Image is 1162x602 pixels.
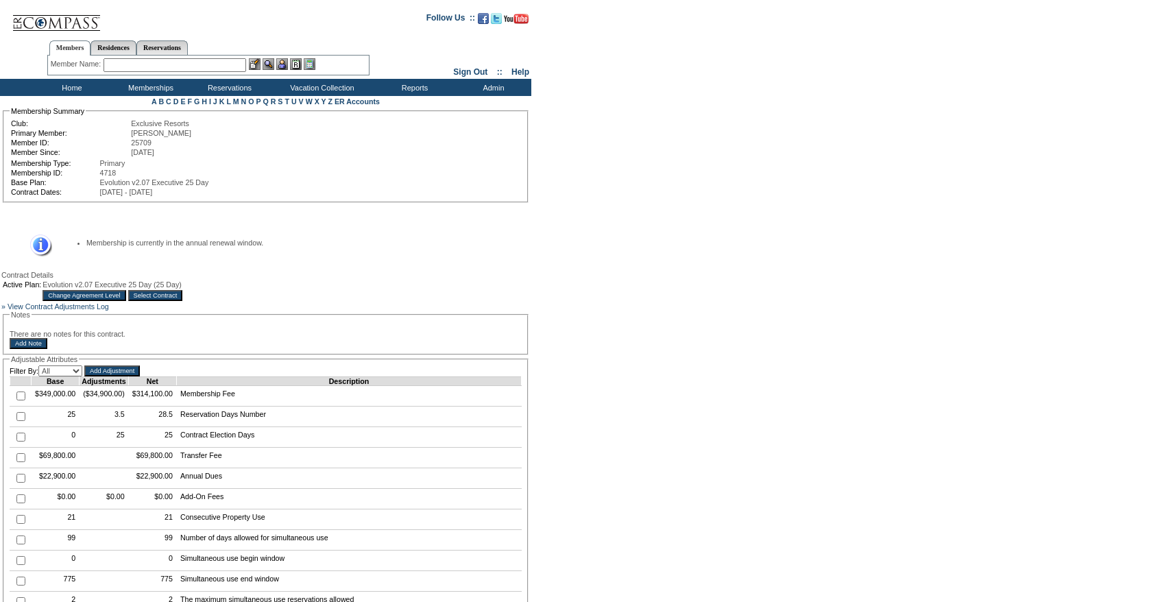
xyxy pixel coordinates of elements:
td: Membership Type: [11,159,99,167]
a: Members [49,40,91,56]
span: :: [497,67,503,77]
td: Simultaneous use begin window [176,551,521,571]
legend: Adjustable Attributes [10,355,79,363]
td: Home [31,79,110,96]
a: T [285,97,289,106]
a: O [248,97,254,106]
a: I [209,97,211,106]
td: Simultaneous use end window [176,571,521,592]
img: View [263,58,274,70]
td: Contract Election Days [176,427,521,448]
td: $69,800.00 [128,448,176,468]
legend: Notes [10,311,32,319]
input: Select Contract [128,290,183,301]
span: Evolution v2.07 Executive 25 Day (25 Day) [43,280,182,289]
td: 99 [32,530,80,551]
a: D [173,97,179,106]
td: Club: [11,119,130,128]
span: Evolution v2.07 Executive 25 Day [100,178,209,186]
a: » View Contract Adjustments Log [1,302,109,311]
a: R [271,97,276,106]
img: Follow us on Twitter [491,13,502,24]
td: Contract Dates: [11,188,99,196]
a: B [158,97,164,106]
td: 25 [32,407,80,427]
a: N [241,97,247,106]
span: [PERSON_NAME] [131,129,191,137]
td: $69,800.00 [32,448,80,468]
td: Reservations [189,79,267,96]
td: $349,000.00 [32,386,80,407]
img: b_edit.gif [249,58,261,70]
img: Reservations [290,58,302,70]
td: 21 [128,509,176,530]
td: Primary Member: [11,129,130,137]
td: Memberships [110,79,189,96]
a: C [166,97,171,106]
a: H [202,97,207,106]
td: Membership ID: [11,169,99,177]
img: Subscribe to our YouTube Channel [504,14,529,24]
input: Add Note [10,338,47,349]
a: E [180,97,185,106]
td: 99 [128,530,176,551]
a: Help [511,67,529,77]
a: W [306,97,313,106]
td: 3.5 [80,407,128,427]
td: Net [128,377,176,386]
input: Change Agreement Level [43,290,125,301]
td: Number of days allowed for simultaneous use [176,530,521,551]
td: $0.00 [128,489,176,509]
td: 0 [128,551,176,571]
span: 4718 [100,169,117,177]
a: Reservations [136,40,188,55]
td: $0.00 [80,489,128,509]
a: F [187,97,192,106]
span: [DATE] - [DATE] [100,188,153,196]
td: $0.00 [32,489,80,509]
div: Contract Details [1,271,530,279]
a: ER Accounts [335,97,380,106]
td: 28.5 [128,407,176,427]
div: Member Name: [51,58,104,70]
a: M [233,97,239,106]
a: U [291,97,297,106]
a: L [226,97,230,106]
td: Active Plan: [3,280,41,289]
a: S [278,97,282,106]
input: Add Adjustment [84,365,140,376]
td: Consecutive Property Use [176,509,521,530]
a: X [315,97,319,106]
td: Base Plan: [11,178,99,186]
span: Primary [100,159,125,167]
td: 0 [32,427,80,448]
a: Subscribe to our YouTube Channel [504,17,529,25]
td: $22,900.00 [32,468,80,489]
li: Membership is currently in the annual renewal window. [86,239,508,247]
a: Sign Out [453,67,487,77]
a: P [256,97,261,106]
td: Annual Dues [176,468,521,489]
td: Follow Us :: [426,12,475,28]
td: $22,900.00 [128,468,176,489]
td: Member Since: [11,148,130,156]
td: Member ID: [11,139,130,147]
a: A [152,97,156,106]
td: Admin [452,79,531,96]
img: Become our fan on Facebook [478,13,489,24]
a: G [194,97,199,106]
td: Description [176,377,521,386]
td: ($34,900.00) [80,386,128,407]
a: J [213,97,217,106]
a: Follow us on Twitter [491,17,502,25]
img: Compass Home [12,3,101,32]
td: 25 [128,427,176,448]
td: Reports [374,79,452,96]
span: 25709 [131,139,152,147]
a: Z [328,97,332,106]
td: Base [32,377,80,386]
img: Information Message [21,234,52,257]
td: 21 [32,509,80,530]
a: Become our fan on Facebook [478,17,489,25]
span: Exclusive Resorts [131,119,189,128]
